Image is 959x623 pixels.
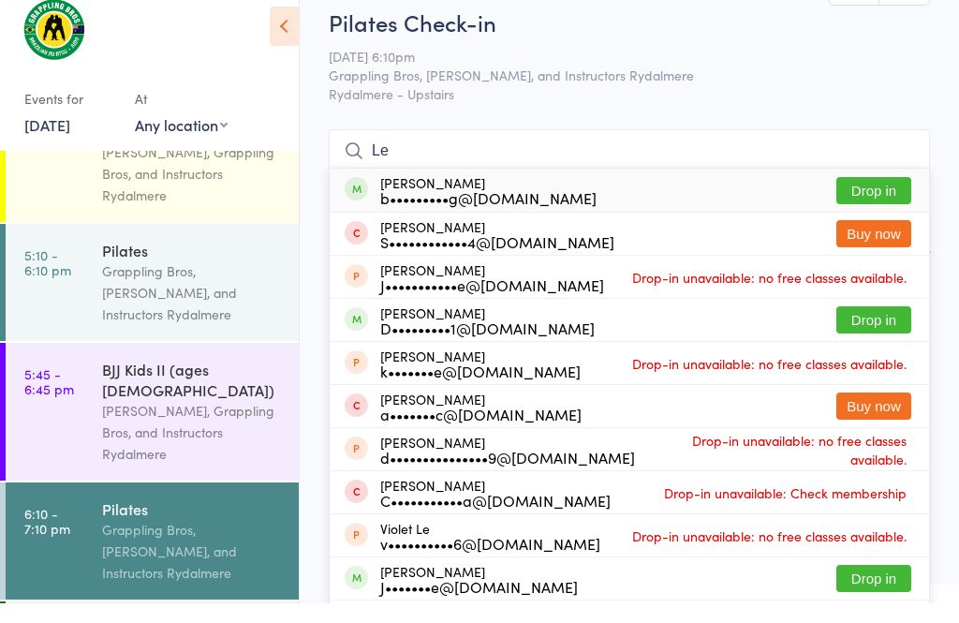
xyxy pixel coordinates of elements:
a: 4:45 -5:45 pmBJJ Kids I (ages [DEMOGRAPHIC_DATA])[PERSON_NAME], Grappling Bros, and Instructors R... [6,104,299,242]
a: [DATE] [24,134,70,155]
div: At [135,103,228,134]
div: [PERSON_NAME] [380,282,604,312]
div: Pilates [102,518,283,539]
span: Drop-in unavailable: no free classes available. [627,541,911,570]
div: Grappling Bros, [PERSON_NAME], and Instructors Rydalmere [102,539,283,603]
span: [DATE] 6:10pm [329,67,901,85]
img: Grappling Bros Rydalmere [19,14,89,84]
span: Drop-in unavailable: no free classes available. [627,369,911,397]
div: [PERSON_NAME] [380,584,578,614]
div: J•••••••••••e@[DOMAIN_NAME] [380,297,604,312]
a: 6:10 -7:10 pmPilatesGrappling Bros, [PERSON_NAME], and Instructors Rydalmere [6,502,299,619]
div: [PERSON_NAME] [380,454,635,484]
div: k•••••••e@[DOMAIN_NAME] [380,383,581,398]
a: 5:45 -6:45 pmBJJ Kids II (ages [DEMOGRAPHIC_DATA])[PERSON_NAME], Grappling Bros, and Instructors ... [6,363,299,500]
div: a•••••••c@[DOMAIN_NAME] [380,426,582,441]
div: [PERSON_NAME], Grappling Bros, and Instructors Rydalmere [102,161,283,226]
div: b•••••••••g@[DOMAIN_NAME] [380,210,597,225]
span: Drop-in unavailable: no free classes available. [627,283,911,311]
div: C•••••••••••a@[DOMAIN_NAME] [380,512,611,527]
time: 5:10 - 6:10 pm [24,267,71,297]
div: [PERSON_NAME] [380,411,582,441]
time: 5:45 - 6:45 pm [24,386,74,416]
div: Events for [24,103,116,134]
div: [PERSON_NAME], Grappling Bros, and Instructors Rydalmere [102,420,283,484]
span: Rydalmere - Upstairs [329,104,930,123]
button: Drop in [836,326,911,353]
div: v••••••••••6@[DOMAIN_NAME] [380,556,600,571]
div: Grappling Bros, [PERSON_NAME], and Instructors Rydalmere [102,280,283,345]
div: Violet Le [380,541,600,571]
div: [PERSON_NAME] [380,239,614,269]
button: Buy now [836,412,911,439]
div: Any location [135,134,228,155]
div: [PERSON_NAME] [380,497,611,527]
span: Drop-in unavailable: no free classes available. [635,446,911,493]
div: d•••••••••••••••9@[DOMAIN_NAME] [380,469,635,484]
div: J•••••••e@[DOMAIN_NAME] [380,599,578,614]
div: [PERSON_NAME] [380,195,597,225]
time: 6:10 - 7:10 pm [24,526,70,556]
h2: Pilates Check-in [329,26,930,57]
div: Pilates [102,260,283,280]
div: BJJ Kids II (ages [DEMOGRAPHIC_DATA]) [102,378,283,420]
button: Buy now [836,240,911,267]
div: S••••••••••••4@[DOMAIN_NAME] [380,254,614,269]
span: Grappling Bros, [PERSON_NAME], and Instructors Rydalmere [329,85,901,104]
div: D•••••••••1@[DOMAIN_NAME] [380,340,595,355]
div: [PERSON_NAME] [380,368,581,398]
button: Drop in [836,585,911,612]
button: Drop in [836,197,911,224]
input: Search [329,149,930,192]
div: [PERSON_NAME] [380,325,595,355]
a: 5:10 -6:10 pmPilatesGrappling Bros, [PERSON_NAME], and Instructors Rydalmere [6,244,299,361]
span: Drop-in unavailable: Check membership [659,498,911,527]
